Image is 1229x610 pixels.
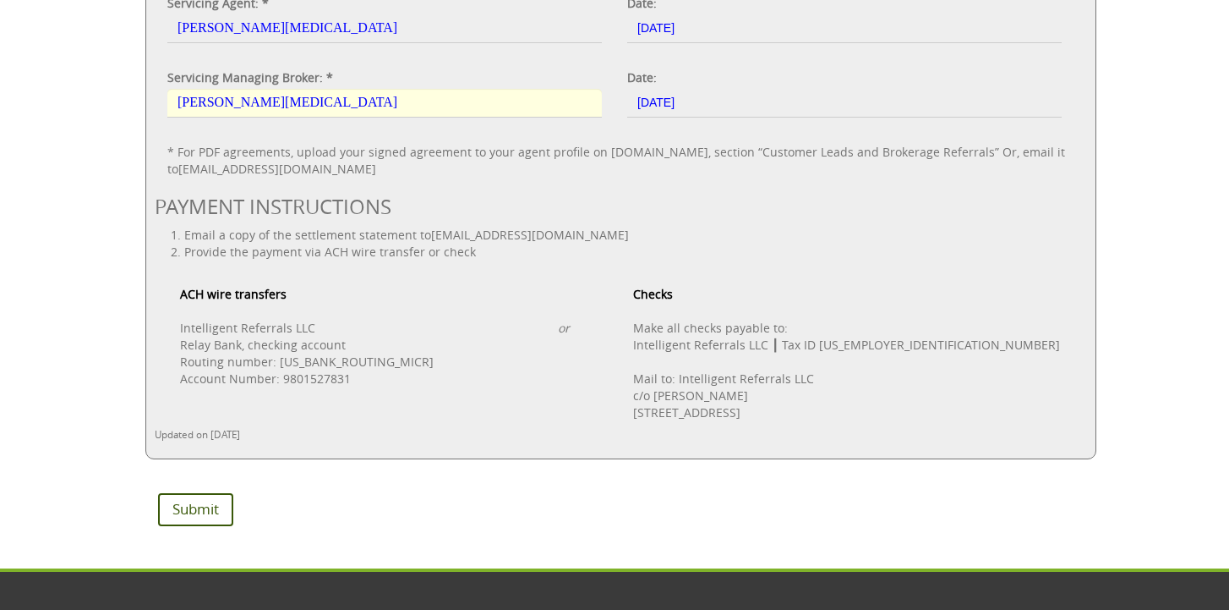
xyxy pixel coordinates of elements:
p: * For PDF agreements, upload your signed agreement to your agent profile on [DOMAIN_NAME], sectio... [167,144,1074,178]
label: Date: [627,69,657,86]
b: Checks [633,286,673,302]
div: Intelligent Referrals LLC Relay Bank, checking account Routing number: [US_BANK_ROUTING_MICR] Acc... [167,286,545,387]
b: ACH wire transfers [180,286,287,302]
i: or [558,320,570,336]
label: Servicing Managing Broker: * [167,69,333,86]
div: Make all checks payable to: Intelligent Referrals LLC ┃ Tax ID [US_EMPLOYER_IDENTIFICATION_NUMBER... [620,286,1074,421]
li: Provide the payment via ACH wire transfer or check [184,244,1074,261]
input: Submit [158,493,233,525]
li: Email a copy of the settlement statement to [EMAIL_ADDRESS][DOMAIN_NAME] [184,227,1074,244]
